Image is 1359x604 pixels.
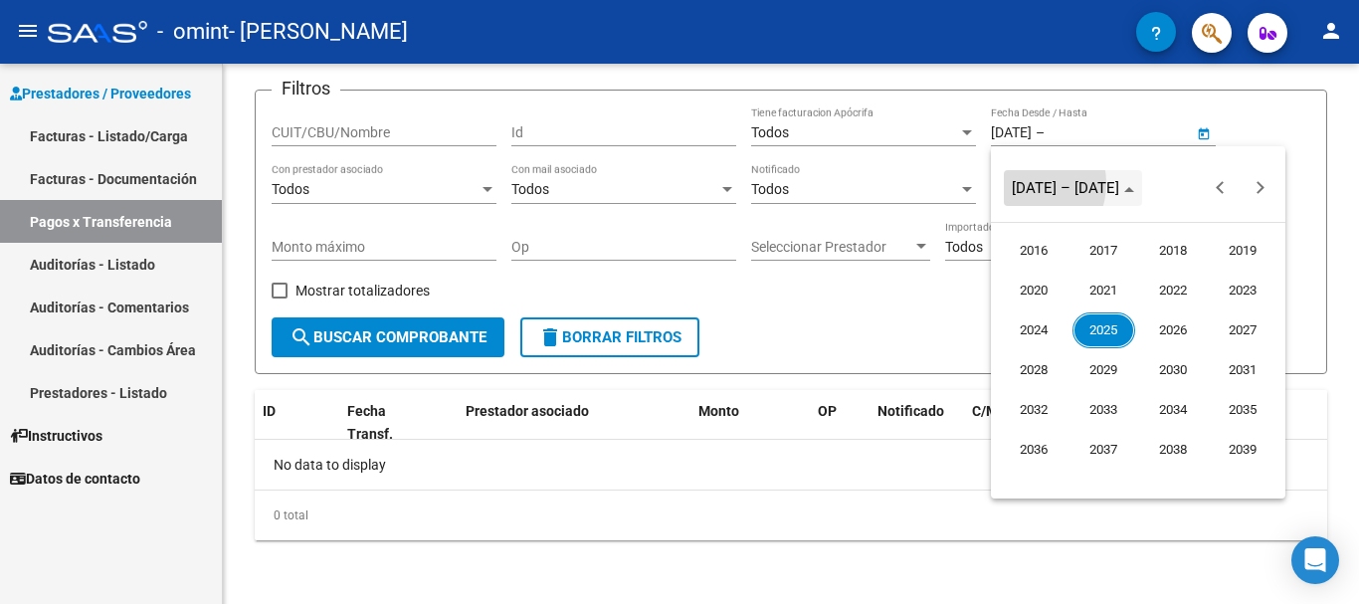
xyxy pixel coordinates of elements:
[1072,432,1135,468] span: 2037
[1068,350,1138,390] button: 2029
[1138,390,1208,430] button: 2034
[1003,273,1066,308] span: 2020
[1142,273,1205,308] span: 2022
[1142,312,1205,348] span: 2026
[1142,392,1205,428] span: 2034
[999,350,1068,390] button: 2028
[1291,536,1339,584] div: Open Intercom Messenger
[1138,310,1208,350] button: 2026
[1212,273,1274,308] span: 2023
[1068,310,1138,350] button: 2025
[1212,432,1274,468] span: 2039
[1208,430,1277,470] button: 2039
[1003,312,1066,348] span: 2024
[999,271,1068,310] button: 2020
[1208,231,1277,271] button: 2019
[1003,392,1066,428] span: 2032
[999,390,1068,430] button: 2032
[999,310,1068,350] button: 2024
[1208,390,1277,430] button: 2035
[1072,312,1135,348] span: 2025
[1201,168,1241,208] button: Previous 24 years
[1068,231,1138,271] button: 2017
[1212,352,1274,388] span: 2031
[1138,350,1208,390] button: 2030
[1003,432,1066,468] span: 2036
[999,231,1068,271] button: 2016
[1212,233,1274,269] span: 2019
[1072,233,1135,269] span: 2017
[1012,179,1119,197] span: [DATE] – [DATE]
[1138,271,1208,310] button: 2022
[1003,352,1066,388] span: 2028
[1072,273,1135,308] span: 2021
[1003,233,1066,269] span: 2016
[1208,310,1277,350] button: 2027
[1068,390,1138,430] button: 2033
[1208,271,1277,310] button: 2023
[1142,352,1205,388] span: 2030
[1241,168,1280,208] button: Next 24 years
[1138,231,1208,271] button: 2018
[1068,430,1138,470] button: 2037
[1212,312,1274,348] span: 2027
[1142,432,1205,468] span: 2038
[1004,170,1142,206] button: Choose date
[1138,430,1208,470] button: 2038
[1208,350,1277,390] button: 2031
[1072,352,1135,388] span: 2029
[1072,392,1135,428] span: 2033
[1068,271,1138,310] button: 2021
[1142,233,1205,269] span: 2018
[999,430,1068,470] button: 2036
[1212,392,1274,428] span: 2035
